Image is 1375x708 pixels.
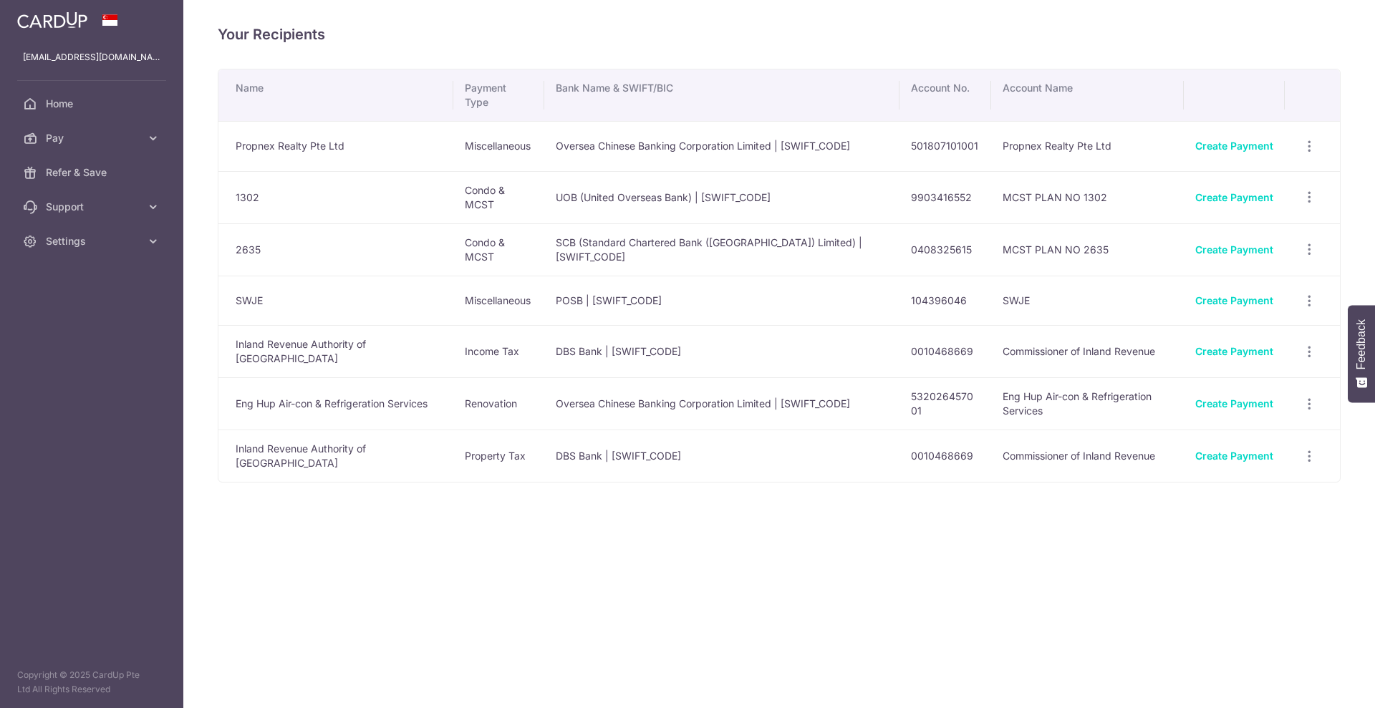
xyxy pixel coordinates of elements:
[899,171,990,223] td: 9903416552
[991,430,1185,482] td: Commissioner of Inland Revenue
[544,430,899,482] td: DBS Bank | [SWIFT_CODE]
[453,276,544,326] td: Miscellaneous
[453,69,544,121] th: Payment Type
[899,430,990,482] td: 0010468669
[1283,665,1361,701] iframe: Opens a widget where you can find more information
[544,121,899,171] td: Oversea Chinese Banking Corporation Limited | [SWIFT_CODE]
[218,223,453,276] td: 2635
[453,121,544,171] td: Miscellaneous
[218,377,453,430] td: Eng Hup Air-con & Refrigeration Services
[1195,450,1273,462] a: Create Payment
[46,200,140,214] span: Support
[899,325,990,377] td: 0010468669
[1195,345,1273,357] a: Create Payment
[899,223,990,276] td: 0408325615
[991,223,1185,276] td: MCST PLAN NO 2635
[1195,397,1273,409] a: Create Payment
[899,377,990,430] td: 532026457001
[1348,305,1375,402] button: Feedback - Show survey
[991,69,1185,121] th: Account Name
[991,325,1185,377] td: Commissioner of Inland Revenue
[46,97,140,111] span: Home
[991,171,1185,223] td: MCST PLAN NO 1302
[899,276,990,326] td: 104396046
[46,165,140,180] span: Refer & Save
[453,171,544,223] td: Condo & MCST
[218,430,453,482] td: Inland Revenue Authority of [GEOGRAPHIC_DATA]
[1355,319,1368,369] span: Feedback
[453,325,544,377] td: Income Tax
[991,276,1185,326] td: SWJE
[544,171,899,223] td: UOB (United Overseas Bank) | [SWIFT_CODE]
[991,121,1185,171] td: Propnex Realty Pte Ltd
[1195,294,1273,306] a: Create Payment
[544,325,899,377] td: DBS Bank | [SWIFT_CODE]
[899,69,990,121] th: Account No.
[453,223,544,276] td: Condo & MCST
[218,325,453,377] td: Inland Revenue Authority of [GEOGRAPHIC_DATA]
[1195,140,1273,152] a: Create Payment
[218,276,453,326] td: SWJE
[46,131,140,145] span: Pay
[544,223,899,276] td: SCB (Standard Chartered Bank ([GEOGRAPHIC_DATA]) Limited) | [SWIFT_CODE]
[46,234,140,248] span: Settings
[218,69,453,121] th: Name
[991,377,1185,430] td: Eng Hup Air-con & Refrigeration Services
[17,11,87,29] img: CardUp
[218,171,453,223] td: 1302
[544,377,899,430] td: Oversea Chinese Banking Corporation Limited | [SWIFT_CODE]
[453,430,544,482] td: Property Tax
[1195,243,1273,256] a: Create Payment
[23,50,160,64] p: [EMAIL_ADDRESS][DOMAIN_NAME]
[218,23,1341,46] h4: Your Recipients
[218,121,453,171] td: Propnex Realty Pte Ltd
[544,69,899,121] th: Bank Name & SWIFT/BIC
[453,377,544,430] td: Renovation
[544,276,899,326] td: POSB | [SWIFT_CODE]
[899,121,990,171] td: 501807101001
[1195,191,1273,203] a: Create Payment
